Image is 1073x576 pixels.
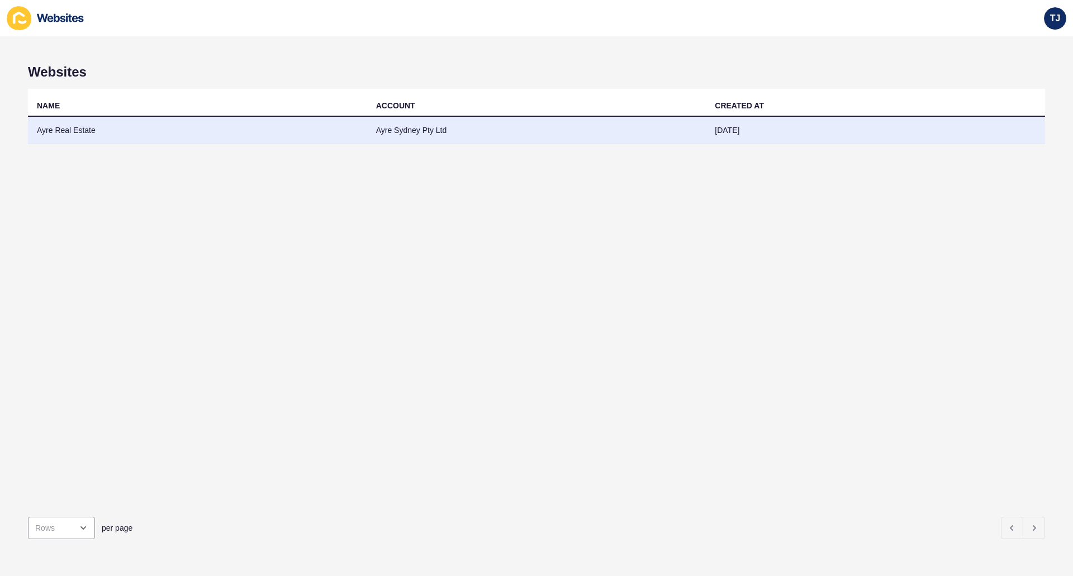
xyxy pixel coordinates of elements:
div: NAME [37,100,60,111]
td: Ayre Sydney Pty Ltd [367,117,706,144]
div: CREATED AT [715,100,764,111]
span: per page [102,522,132,534]
h1: Websites [28,64,1045,80]
div: ACCOUNT [376,100,415,111]
td: [DATE] [706,117,1045,144]
td: Ayre Real Estate [28,117,367,144]
span: TJ [1050,13,1061,24]
div: open menu [28,517,95,539]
